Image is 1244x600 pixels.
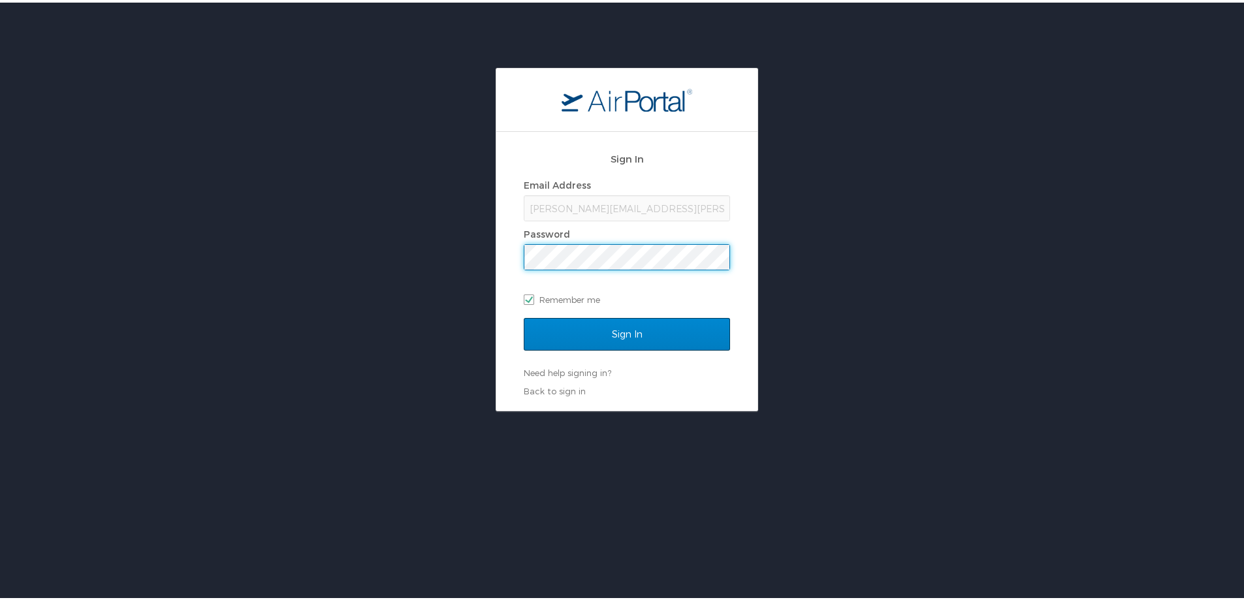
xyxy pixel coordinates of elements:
a: Back to sign in [524,383,586,394]
h2: Sign In [524,149,730,164]
a: Need help signing in? [524,365,611,375]
input: Sign In [524,315,730,348]
img: logo [562,86,692,109]
label: Password [524,226,570,237]
label: Remember me [524,287,730,307]
label: Email Address [524,177,591,188]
